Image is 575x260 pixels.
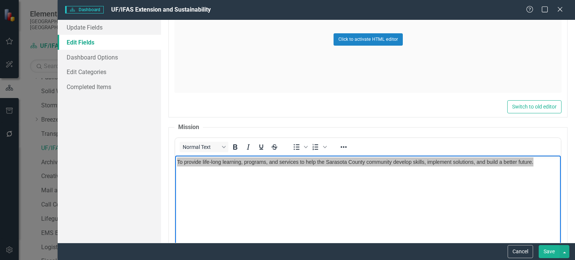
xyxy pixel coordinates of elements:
div: Numbered list [309,142,328,152]
button: Click to activate HTML editor [334,33,403,45]
span: Normal Text [183,144,219,150]
button: Strikethrough [268,142,281,152]
span: UF/IFAS Extension and Sustainability [111,6,211,13]
button: Bold [229,142,241,152]
legend: Mission [174,123,203,132]
button: Underline [255,142,268,152]
button: Italic [242,142,255,152]
button: Switch to old editor [507,100,562,113]
span: Dashboard [65,6,104,13]
button: Cancel [508,245,533,258]
button: Reveal or hide additional toolbar items [337,142,350,152]
button: Block Normal Text [180,142,228,152]
a: Dashboard Options [58,50,161,65]
a: Completed Items [58,79,161,94]
a: Edit Fields [58,35,161,50]
button: Save [539,245,560,258]
a: Update Fields [58,20,161,35]
div: Bullet list [290,142,309,152]
a: Edit Categories [58,64,161,79]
